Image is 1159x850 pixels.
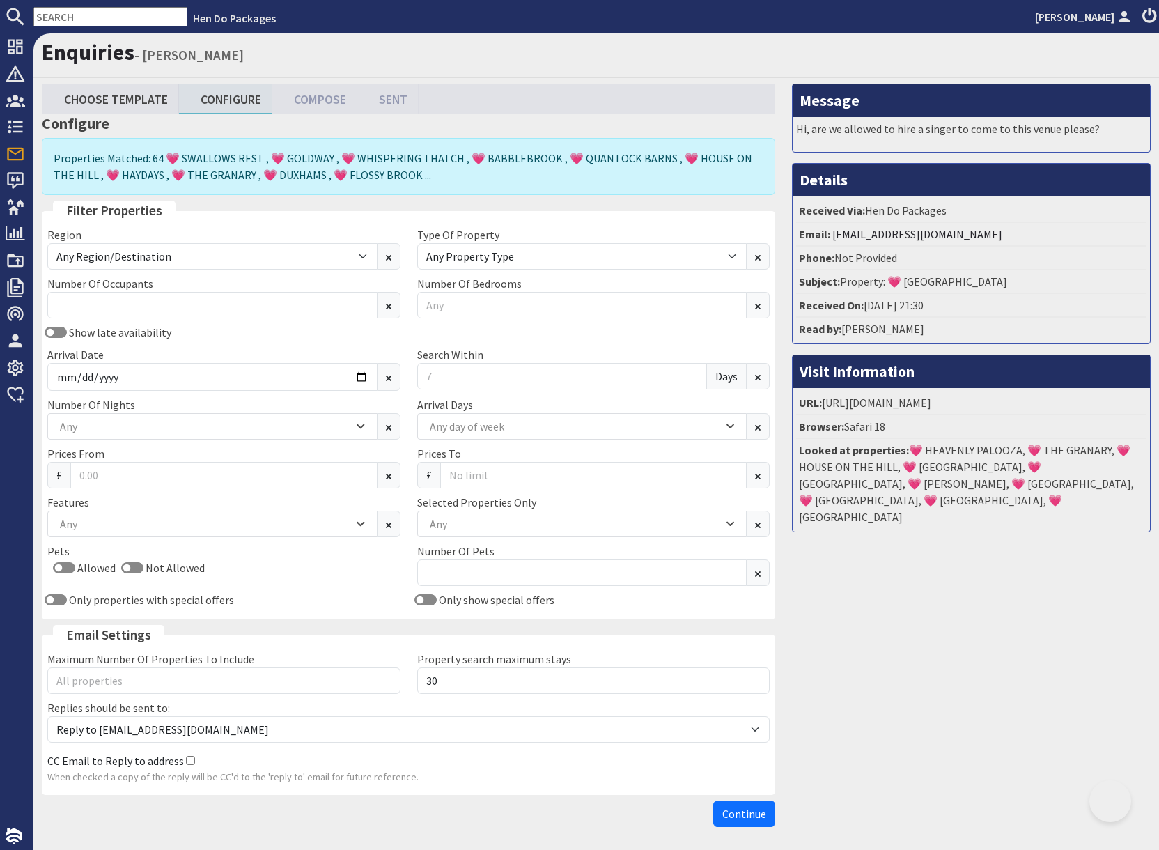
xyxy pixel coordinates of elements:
[67,593,234,607] label: Only properties with special offers
[47,228,81,242] label: Region
[1089,780,1131,822] iframe: Toggle Customer Support
[42,84,179,114] a: Choose Template
[33,7,187,26] input: SEARCH
[47,495,89,509] label: Features
[426,516,723,532] div: Any
[437,593,554,607] label: Only show special offers
[272,84,357,114] a: Compose
[47,770,770,785] p: When checked a copy of the reply will be CC'd to the 'reply to' email for future reference.
[799,419,844,433] strong: Browser:
[56,516,353,532] div: Any
[143,561,205,575] label: Not Allowed
[53,201,176,221] legend: Filter Properties
[67,325,171,339] label: Show late availability
[417,363,708,389] input: 7
[134,47,244,63] small: - [PERSON_NAME]
[193,11,276,25] a: Hen Do Packages
[832,227,1002,241] a: [EMAIL_ADDRESS][DOMAIN_NAME]
[799,203,865,217] strong: Received Via:
[56,419,353,434] div: Any
[42,38,134,66] a: Enquiries
[713,801,775,827] button: Continue
[42,138,775,195] div: Properties Matched: 64 💗 SWALLOWS REST , 💗 GOLDWAY , 💗 WHISPERING THATCH , 💗 BABBLEBROOK , 💗 QUAN...
[75,561,116,575] label: Allowed
[70,462,378,488] input: 0.00
[793,164,1150,196] h3: Details
[796,439,1146,528] li: 💗 HEAVENLY PALOOZA, 💗 THE GRANARY, 💗 HOUSE ON THE HILL, 💗 [GEOGRAPHIC_DATA], 💗 [GEOGRAPHIC_DATA],...
[47,652,254,666] label: Maximum Number Of Properties To Include
[417,292,747,318] input: Any
[799,298,864,312] strong: Received On:
[796,199,1146,223] li: Hen Do Packages
[417,544,495,558] label: Number Of Pets
[799,251,834,265] strong: Phone:
[47,754,184,768] label: CC Email to Reply to address
[417,511,747,537] div: Combobox
[417,277,522,291] label: Number Of Bedrooms
[796,392,1146,415] li: [URL][DOMAIN_NAME]
[722,807,766,821] span: Continue
[796,294,1146,318] li: [DATE] 21:30
[440,462,747,488] input: No limit
[799,227,830,241] strong: Email:
[796,415,1146,439] li: Safari 18
[47,511,378,537] div: Combobox
[793,355,1150,387] h3: Visit Information
[417,413,747,440] div: Combobox
[417,228,499,242] label: Type Of Property
[417,398,473,412] label: Arrival Days
[66,626,151,643] span: translation missing: en.email_settings
[426,419,723,434] div: Any day of week
[417,348,483,362] label: Search Within
[47,667,400,694] input: All properties
[417,495,536,509] label: Selected Properties Only
[42,114,775,132] h3: Configure
[179,84,272,114] a: Configure
[799,322,841,336] strong: Read by:
[799,275,840,288] strong: Subject:
[47,398,135,412] label: Number Of Nights
[706,363,747,389] span: Days
[47,413,378,440] div: Combobox
[47,701,170,715] label: Replies should be sent to:
[1035,8,1134,25] a: [PERSON_NAME]
[6,828,22,844] img: staytech_i_w-64f4e8e9ee0a9c174fd5317b4b171b261742d2d393467e5bdba4413f4f884c10.svg
[417,462,441,488] span: £
[799,443,909,457] strong: Looked at properties:
[796,247,1146,270] li: Not Provided
[796,121,1146,137] p: Hi, are we allowed to hire a singer to come to this venue please?
[47,544,70,558] label: Pets
[47,462,71,488] span: £
[417,447,461,461] label: Prices To
[799,396,822,410] strong: URL:
[796,270,1146,294] li: Property: 💗 [GEOGRAPHIC_DATA]
[47,348,104,362] label: Arrival Date
[793,84,1150,116] h3: Message
[357,84,419,114] a: Sent
[47,277,153,291] label: Number Of Occupants
[417,652,571,666] label: Property search maximum stays
[47,447,104,461] label: Prices From
[796,318,1146,340] li: [PERSON_NAME]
